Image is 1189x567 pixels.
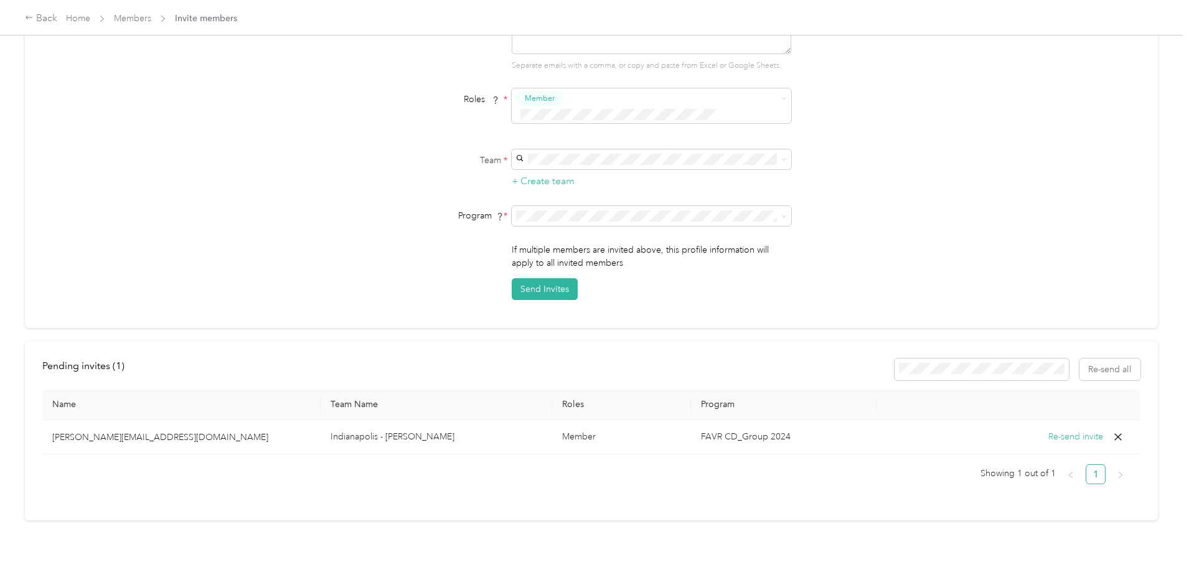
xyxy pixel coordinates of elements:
button: Member [516,91,563,106]
label: Team [352,154,507,167]
div: info-bar [42,358,1140,380]
button: Send Invites [512,278,578,300]
p: Separate emails with a comma, or copy and paste from Excel or Google Sheets. [512,60,791,72]
button: + Create team [512,174,575,189]
span: Invite members [175,12,237,25]
li: Previous Page [1061,464,1081,484]
p: If multiple members are invited above, this profile information will apply to all invited members [512,243,791,269]
li: Next Page [1111,464,1130,484]
div: left-menu [42,358,133,380]
a: Members [114,13,151,24]
span: left [1067,471,1074,479]
span: Roles [459,90,504,109]
button: Re-send all [1079,358,1140,380]
th: Roles [552,389,691,420]
span: Member [525,93,555,104]
span: right [1117,471,1124,479]
th: Program [691,389,876,420]
a: Home [66,13,90,24]
div: Program [352,209,507,222]
div: Resend all invitations [895,358,1141,380]
th: Team Name [321,389,552,420]
p: [PERSON_NAME][EMAIL_ADDRESS][DOMAIN_NAME] [52,431,311,444]
li: 1 [1086,464,1106,484]
button: right [1111,464,1130,484]
a: 1 [1086,465,1105,484]
span: ( 1 ) [113,360,125,372]
span: Indianapolis - [PERSON_NAME] [331,431,454,442]
span: FAVR CD_Group 2024 [701,431,791,442]
div: Back [25,11,57,26]
span: Member [562,431,596,442]
iframe: Everlance-gr Chat Button Frame [1119,497,1189,567]
span: Pending invites [42,360,125,372]
button: Re-send invite [1048,430,1103,444]
th: Name [42,389,321,420]
span: Showing 1 out of 1 [980,464,1056,483]
button: left [1061,464,1081,484]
